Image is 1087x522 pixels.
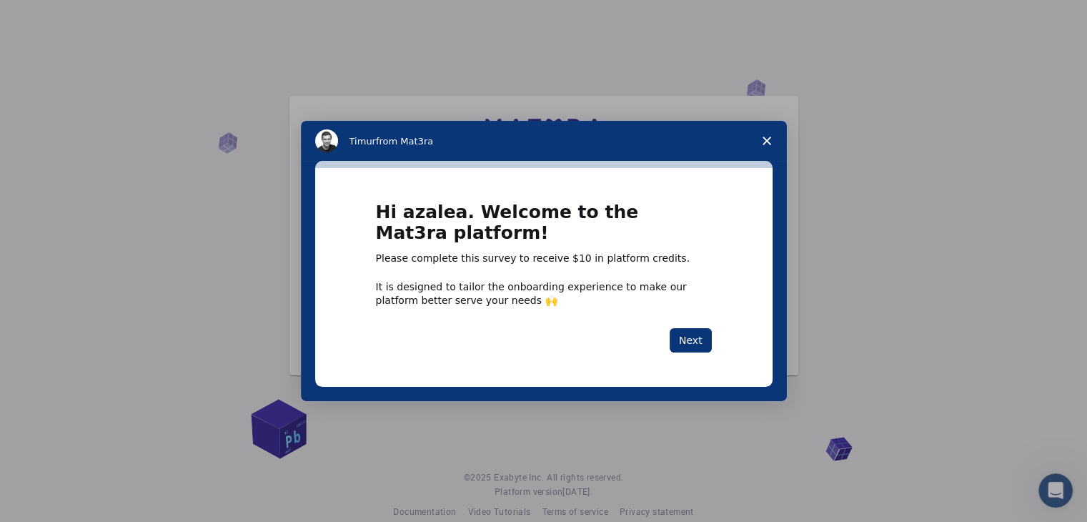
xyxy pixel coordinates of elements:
[29,10,80,23] span: Support
[315,129,338,152] img: Profile image for Timur
[376,280,712,306] div: It is designed to tailor the onboarding experience to make our platform better serve your needs 🙌
[349,136,376,147] span: Timur
[376,252,712,266] div: Please complete this survey to receive $10 in platform credits.
[747,121,787,161] span: Close survey
[376,202,712,252] h1: Hi azalea. Welcome to the Mat3ra platform!
[670,328,712,353] button: Next
[376,136,433,147] span: from Mat3ra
